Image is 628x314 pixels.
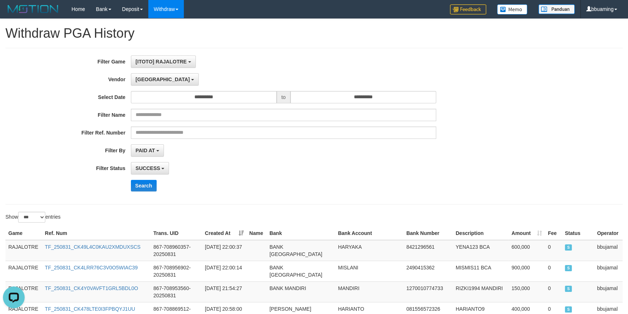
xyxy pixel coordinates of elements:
[136,77,190,82] span: [GEOGRAPHIC_DATA]
[404,227,453,240] th: Bank Number
[150,261,202,281] td: 867-708956902-20250831
[545,240,562,261] td: 0
[136,59,187,65] span: [ITOTO] RAJALOTRE
[453,240,509,261] td: YENA123 BCA
[335,261,403,281] td: MISLANI
[5,212,61,223] label: Show entries
[453,261,509,281] td: MISMIS11 BCA
[42,227,150,240] th: Ref. Num
[131,144,164,157] button: PAID AT
[136,165,160,171] span: SUCCESS
[565,265,572,271] span: SUCCESS
[267,281,335,302] td: BANK MANDIRI
[267,227,335,240] th: Bank
[497,4,528,15] img: Button%20Memo.svg
[565,306,572,313] span: SUCCESS
[136,148,155,153] span: PAID AT
[335,240,403,261] td: HARYAKA
[18,212,45,223] select: Showentries
[131,162,169,174] button: SUCCESS
[3,3,25,25] button: Open LiveChat chat widget
[453,227,509,240] th: Description
[450,4,486,15] img: Feedback.jpg
[277,91,290,103] span: to
[131,180,157,191] button: Search
[565,286,572,292] span: SUCCESS
[5,26,623,41] h1: Withdraw PGA History
[45,285,138,291] a: TF_250831_CK4Y0VAVFT1GRL5BDL0O
[202,240,246,261] td: [DATE] 22:00:37
[267,261,335,281] td: BANK [GEOGRAPHIC_DATA]
[131,55,196,68] button: [ITOTO] RAJALOTRE
[131,73,199,86] button: [GEOGRAPHIC_DATA]
[5,240,42,261] td: RAJALOTRE
[404,281,453,302] td: 1270010774733
[594,281,623,302] td: bbujamal
[404,261,453,281] td: 2490415362
[509,227,545,240] th: Amount: activate to sort column ascending
[562,227,594,240] th: Status
[5,227,42,240] th: Game
[45,265,138,270] a: TF_250831_CK4LRR76C3V0O5WIAC39
[45,306,135,312] a: TF_250831_CK478LTE0I3FPBQYJ1UU
[202,261,246,281] td: [DATE] 22:00:14
[335,281,403,302] td: MANDIRI
[5,4,61,15] img: MOTION_logo.png
[150,227,202,240] th: Trans. UID
[545,281,562,302] td: 0
[267,240,335,261] td: BANK [GEOGRAPHIC_DATA]
[545,227,562,240] th: Fee
[202,227,246,240] th: Created At: activate to sort column ascending
[202,281,246,302] td: [DATE] 21:54:27
[545,261,562,281] td: 0
[5,261,42,281] td: RAJALOTRE
[538,4,575,14] img: panduan.png
[453,281,509,302] td: RIZKI1994 MANDIRI
[150,281,202,302] td: 867-708953560-20250831
[509,261,545,281] td: 900,000
[594,227,623,240] th: Operator
[594,240,623,261] td: bbujamal
[5,281,42,302] td: RAJALOTRE
[246,227,267,240] th: Name
[509,240,545,261] td: 600,000
[594,261,623,281] td: bbujamal
[150,240,202,261] td: 867-708960357-20250831
[45,244,141,250] a: TF_250831_CK49L4C0KAU2XMDUXSCS
[335,227,403,240] th: Bank Account
[509,281,545,302] td: 150,000
[565,244,572,251] span: SUCCESS
[404,240,453,261] td: 8421296561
